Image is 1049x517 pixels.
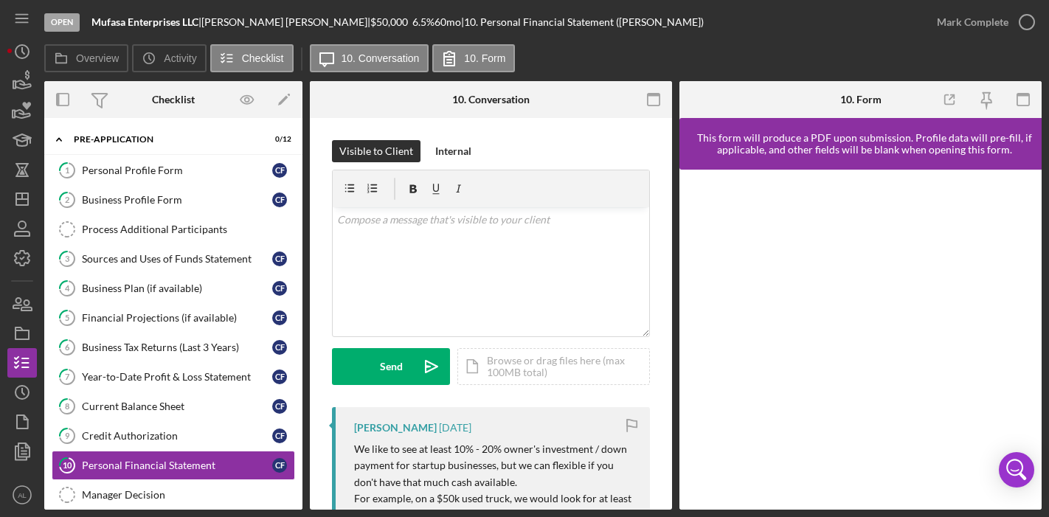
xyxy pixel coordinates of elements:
[428,140,479,162] button: Internal
[370,15,408,28] span: $50,000
[52,156,295,185] a: 1Personal Profile FormCF
[464,52,505,64] label: 10. Form
[452,94,530,105] div: 10. Conversation
[65,195,69,204] tspan: 2
[74,135,255,144] div: Pre-Application
[687,132,1042,156] div: This form will produce a PDF upon submission. Profile data will pre-fill, if applicable, and othe...
[432,44,515,72] button: 10. Form
[265,135,291,144] div: 0 / 12
[82,253,272,265] div: Sources and Uses of Funds Statement
[91,16,201,28] div: |
[435,16,461,28] div: 60 mo
[82,312,272,324] div: Financial Projections (if available)
[435,140,471,162] div: Internal
[461,16,704,28] div: | 10. Personal Financial Statement ([PERSON_NAME])
[82,282,272,294] div: Business Plan (if available)
[82,164,272,176] div: Personal Profile Form
[332,348,450,385] button: Send
[152,94,195,105] div: Checklist
[44,44,128,72] button: Overview
[7,480,37,510] button: AL
[82,371,272,383] div: Year-to-Date Profit & Loss Statement
[272,428,287,443] div: C F
[332,140,420,162] button: Visible to Client
[272,399,287,414] div: C F
[82,341,272,353] div: Business Tax Returns (Last 3 Years)
[65,342,70,352] tspan: 6
[65,401,69,411] tspan: 8
[342,52,420,64] label: 10. Conversation
[63,460,72,470] tspan: 10
[52,274,295,303] a: 4Business Plan (if available)CF
[52,185,295,215] a: 2Business Profile FormCF
[52,333,295,362] a: 6Business Tax Returns (Last 3 Years)CF
[91,15,198,28] b: Mufasa Enterprises LLC
[76,52,119,64] label: Overview
[272,310,287,325] div: C F
[201,16,370,28] div: [PERSON_NAME] [PERSON_NAME] |
[82,430,272,442] div: Credit Authorization
[999,452,1034,487] div: Open Intercom Messenger
[380,348,403,385] div: Send
[354,441,635,490] p: We like to see at least 10% - 20% owner's investment / down payment for startup businesses, but w...
[272,369,287,384] div: C F
[82,194,272,206] div: Business Profile Form
[65,313,69,322] tspan: 5
[937,7,1008,37] div: Mark Complete
[65,372,70,381] tspan: 7
[242,52,284,64] label: Checklist
[52,421,295,451] a: 9Credit AuthorizationCF
[65,165,69,175] tspan: 1
[52,303,295,333] a: 5Financial Projections (if available)CF
[210,44,294,72] button: Checklist
[82,400,272,412] div: Current Balance Sheet
[272,281,287,296] div: C F
[65,254,69,263] tspan: 3
[694,184,1028,495] iframe: Lenderfit form
[354,422,437,434] div: [PERSON_NAME]
[52,244,295,274] a: 3Sources and Uses of Funds StatementCF
[439,422,471,434] time: 2025-09-12 21:20
[272,163,287,178] div: C F
[52,362,295,392] a: 7Year-to-Date Profit & Loss StatementCF
[272,340,287,355] div: C F
[82,489,294,501] div: Manager Decision
[52,480,295,510] a: Manager Decision
[272,458,287,473] div: C F
[164,52,196,64] label: Activity
[82,459,272,471] div: Personal Financial Statement
[65,431,70,440] tspan: 9
[52,215,295,244] a: Process Additional Participants
[310,44,429,72] button: 10. Conversation
[65,283,70,293] tspan: 4
[44,13,80,32] div: Open
[272,251,287,266] div: C F
[840,94,882,105] div: 10. Form
[18,491,27,499] text: AL
[52,392,295,421] a: 8Current Balance SheetCF
[339,140,413,162] div: Visible to Client
[52,451,295,480] a: 10Personal Financial StatementCF
[132,44,206,72] button: Activity
[272,192,287,207] div: C F
[412,16,435,28] div: 6.5 %
[922,7,1042,37] button: Mark Complete
[82,223,294,235] div: Process Additional Participants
